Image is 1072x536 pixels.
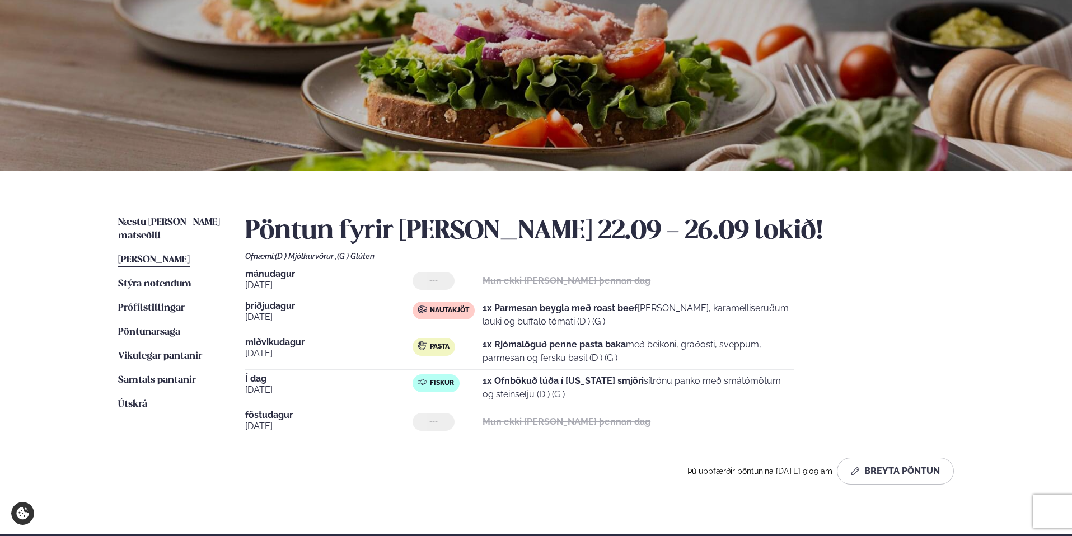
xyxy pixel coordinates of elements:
span: Samtals pantanir [118,375,196,385]
strong: Mun ekki [PERSON_NAME] þennan dag [483,275,650,286]
a: Stýra notendum [118,278,191,291]
span: þriðjudagur [245,302,413,311]
a: Pöntunarsaga [118,326,180,339]
strong: 1x Ofnbökuð lúða í [US_STATE] smjöri [483,375,644,386]
span: föstudagur [245,411,413,420]
span: [DATE] [245,311,413,324]
span: (D ) Mjólkurvörur , [275,252,337,261]
span: Í dag [245,374,413,383]
p: sítrónu panko með smátómötum og steinselju (D ) (G ) [483,374,794,401]
span: Pöntunarsaga [118,327,180,337]
span: [DATE] [245,279,413,292]
span: Vikulegar pantanir [118,351,202,361]
img: fish.svg [418,378,427,387]
button: Breyta Pöntun [837,458,954,485]
a: Vikulegar pantanir [118,350,202,363]
span: Stýra notendum [118,279,191,289]
a: Cookie settings [11,502,34,525]
a: Útskrá [118,398,147,411]
p: [PERSON_NAME], karamelliseruðum lauki og buffalo tómati (D ) (G ) [483,302,794,328]
span: [PERSON_NAME] [118,255,190,265]
strong: 1x Rjómalöguð penne pasta baka [483,339,626,350]
p: með beikoni, gráðosti, sveppum, parmesan og fersku basil (D ) (G ) [483,338,794,365]
img: beef.svg [418,305,427,314]
span: Nautakjöt [430,306,469,315]
strong: Mun ekki [PERSON_NAME] þennan dag [483,416,650,427]
span: [DATE] [245,347,413,360]
span: [DATE] [245,383,413,397]
h2: Pöntun fyrir [PERSON_NAME] 22.09 - 26.09 lokið! [245,216,954,247]
span: (G ) Glúten [337,252,375,261]
a: Næstu [PERSON_NAME] matseðill [118,216,223,243]
a: Samtals pantanir [118,374,196,387]
a: [PERSON_NAME] [118,253,190,267]
span: Fiskur [430,379,454,388]
span: mánudagur [245,270,413,279]
div: Ofnæmi: [245,252,954,261]
img: pasta.svg [418,341,427,350]
strong: 1x Parmesan beygla með roast beef [483,303,638,313]
span: Prófílstillingar [118,303,185,313]
span: Pasta [430,342,450,351]
span: Útskrá [118,399,147,409]
span: miðvikudagur [245,338,413,347]
span: --- [429,276,438,285]
span: --- [429,417,438,426]
span: [DATE] [245,420,413,433]
span: Þú uppfærðir pöntunina [DATE] 9:09 am [687,467,832,476]
span: Næstu [PERSON_NAME] matseðill [118,218,220,241]
a: Prófílstillingar [118,302,185,315]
